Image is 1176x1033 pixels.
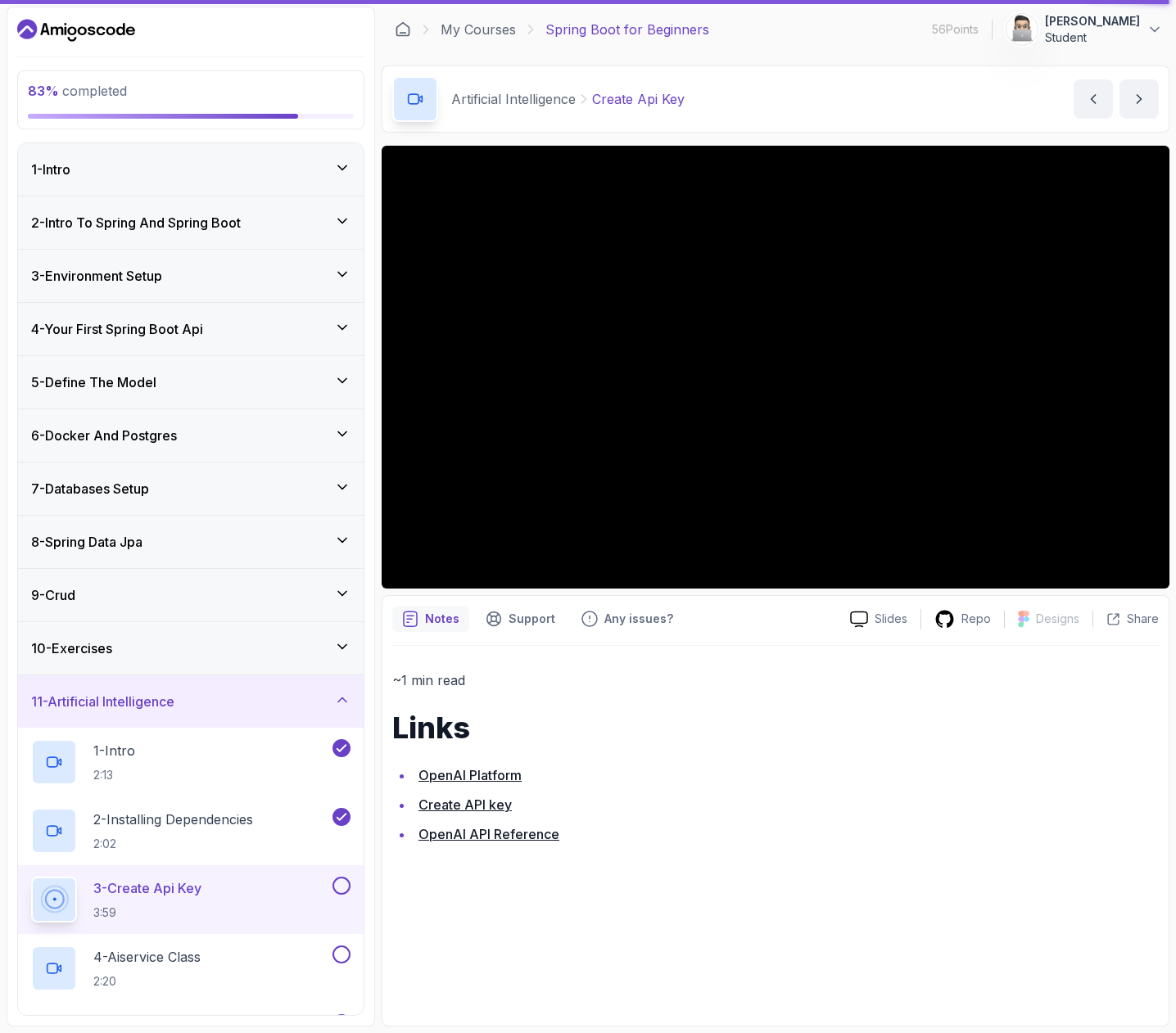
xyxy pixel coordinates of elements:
a: Create API key [418,796,512,813]
h3: 5 - Define The Model [31,372,156,392]
button: 1-Intro [18,143,364,196]
button: Feedback button [572,606,683,632]
h3: 6 - Docker And Postgres [31,426,177,445]
button: Support button [476,606,565,632]
button: previous content [1074,79,1113,119]
button: 4-Your First Spring Boot Api [18,303,364,355]
p: Student [1045,29,1140,46]
button: notes button [392,606,469,632]
p: 3 - Create Api Key [93,878,201,898]
button: 4-Aiservice Class2:20 [31,945,351,991]
p: 4 - Aiservice Class [93,947,201,967]
span: completed [28,83,127,99]
a: Dashboard [17,17,135,43]
p: 56 Points [932,21,979,38]
p: 2:02 [93,836,253,852]
span: 83 % [28,83,59,99]
button: 1-Intro2:13 [31,739,351,785]
p: Notes [425,611,459,627]
button: 3-Environment Setup [18,250,364,302]
h3: 7 - Databases Setup [31,479,149,498]
button: Share [1092,611,1159,627]
button: 2-Installing Dependencies2:02 [31,808,351,854]
p: Designs [1036,611,1079,627]
p: Slides [875,611,907,627]
h1: Links [392,711,1159,744]
p: 2:13 [93,767,135,783]
p: Create Api Key [592,89,685,109]
a: Repo [921,609,1004,629]
a: OpenAI API Reference [418,826,559,842]
h3: 10 - Exercises [31,638,112,658]
a: My Courses [441,20,516,39]
p: 1 - Intro [93,741,135,760]
button: 6-Docker And Postgres [18,409,364,462]
p: Artificial Intelligence [451,89,576,109]
h3: 3 - Environment Setup [31,266,162,286]
iframe: 3 - Create API Key [382,146,1169,589]
a: Dashboard [395,21,411,38]
button: 10-Exercises [18,622,364,674]
button: 2-Intro To Spring And Spring Boot [18,196,364,249]
p: 3:59 [93,904,201,921]
h3: 1 - Intro [31,160,70,179]
button: 9-Crud [18,569,364,621]
p: Repo [961,611,991,627]
h3: 11 - Artificial Intelligence [31,692,174,711]
h3: 8 - Spring Data Jpa [31,532,142,552]
a: OpenAI Platform [418,767,522,783]
button: next content [1119,79,1159,119]
h3: 9 - Crud [31,585,75,605]
p: [PERSON_NAME] [1045,13,1140,29]
img: user profile image [1006,14,1038,45]
button: 5-Define The Model [18,356,364,408]
button: 8-Spring Data Jpa [18,516,364,568]
button: 11-Artificial Intelligence [18,675,364,728]
p: Any issues? [604,611,673,627]
a: Slides [837,611,920,628]
button: 3-Create Api Key3:59 [31,877,351,922]
p: Share [1127,611,1159,627]
h3: 4 - Your First Spring Boot Api [31,319,203,339]
button: 7-Databases Setup [18,462,364,515]
p: Support [509,611,555,627]
p: 2:20 [93,973,201,990]
h3: 2 - Intro To Spring And Spring Boot [31,213,241,232]
p: ~1 min read [392,669,1159,692]
button: user profile image[PERSON_NAME]Student [1006,13,1163,46]
p: Spring Boot for Beginners [545,20,709,39]
p: 2 - Installing Dependencies [93,810,253,829]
